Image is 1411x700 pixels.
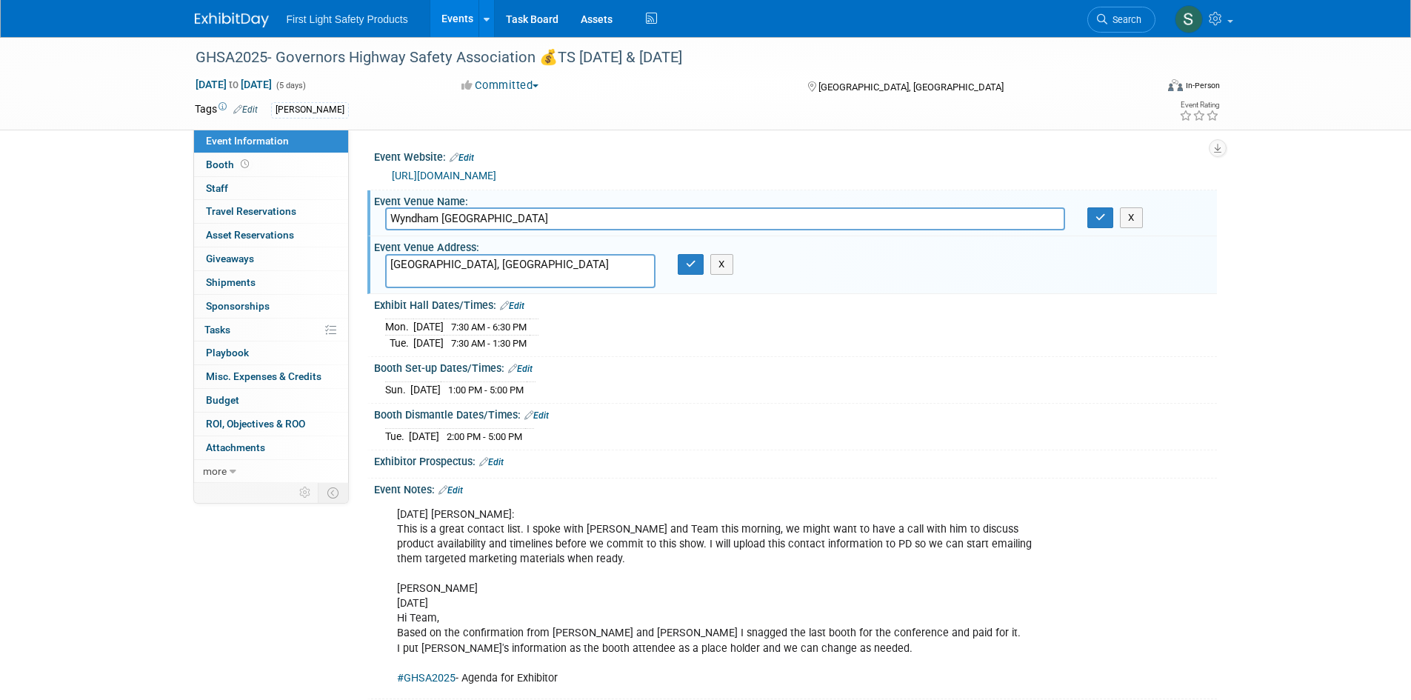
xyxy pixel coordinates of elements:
div: Event Notes: [374,479,1217,498]
button: X [710,254,733,275]
div: Exhibitor Prospectus: [374,450,1217,470]
a: Edit [479,457,504,467]
a: Search [1087,7,1155,33]
span: 2:00 PM - 5:00 PM [447,431,522,442]
span: 1:00 PM - 5:00 PM [448,384,524,396]
span: [GEOGRAPHIC_DATA], [GEOGRAPHIC_DATA] [818,81,1004,93]
span: First Light Safety Products [287,13,408,25]
span: more [203,465,227,477]
a: Sponsorships [194,295,348,318]
td: [DATE] [410,382,441,398]
a: Edit [524,410,549,421]
span: [DATE] [DATE] [195,78,273,91]
div: Event Rating [1179,101,1219,109]
div: Event Website: [374,146,1217,165]
div: [DATE] [PERSON_NAME]: This is a great contact list. I spoke with [PERSON_NAME] and Team this morn... [387,500,1054,693]
a: ROI, Objectives & ROO [194,413,348,436]
span: to [227,79,241,90]
span: Shipments [206,276,256,288]
td: Tue. [385,336,413,351]
td: [DATE] [413,319,444,336]
a: Staff [194,177,348,200]
td: [DATE] [413,336,444,351]
a: Giveaways [194,247,348,270]
td: Tue. [385,429,409,444]
div: Booth Dismantle Dates/Times: [374,404,1217,423]
span: Booth [206,159,252,170]
a: Travel Reservations [194,200,348,223]
span: Misc. Expenses & Credits [206,370,321,382]
span: 7:30 AM - 1:30 PM [451,338,527,349]
div: Exhibit Hall Dates/Times: [374,294,1217,313]
img: ExhibitDay [195,13,269,27]
td: Tags [195,101,258,119]
a: Shipments [194,271,348,294]
img: Steph Willemsen [1175,5,1203,33]
a: Playbook [194,341,348,364]
span: Attachments [206,441,265,453]
a: Edit [438,485,463,496]
a: #GHSA2025 [397,672,456,684]
td: Mon. [385,319,413,336]
div: GHSA2025- Governors Highway Safety Association 💰TS [DATE] & [DATE] [190,44,1133,71]
span: Staff [206,182,228,194]
a: Attachments [194,436,348,459]
div: Event Venue Name: [374,190,1217,209]
div: Booth Set-up Dates/Times: [374,357,1217,376]
span: Playbook [206,347,249,359]
button: X [1120,207,1143,228]
td: Sun. [385,382,410,398]
span: (5 days) [275,81,306,90]
span: Search [1107,14,1141,25]
a: more [194,460,348,483]
a: Tasks [194,319,348,341]
span: Event Information [206,135,289,147]
span: Tasks [204,324,230,336]
a: [URL][DOMAIN_NAME] [392,170,496,181]
div: Event Venue Address: [374,236,1217,255]
a: Misc. Expenses & Credits [194,365,348,388]
div: In-Person [1185,80,1220,91]
td: [DATE] [409,429,439,444]
td: Personalize Event Tab Strip [293,483,318,502]
a: Edit [233,104,258,115]
a: Event Information [194,130,348,153]
span: ROI, Objectives & ROO [206,418,305,430]
img: Format-Inperson.png [1168,79,1183,91]
span: Asset Reservations [206,229,294,241]
a: Asset Reservations [194,224,348,247]
a: Edit [500,301,524,311]
button: Committed [456,78,544,93]
a: Budget [194,389,348,412]
span: Budget [206,394,239,406]
span: Booth not reserved yet [238,159,252,170]
div: Event Format [1068,77,1221,99]
span: Travel Reservations [206,205,296,217]
td: Toggle Event Tabs [318,483,348,502]
span: 7:30 AM - 6:30 PM [451,321,527,333]
div: [PERSON_NAME] [271,102,349,118]
a: Edit [508,364,533,374]
span: Giveaways [206,253,254,264]
a: Edit [450,153,474,163]
a: Booth [194,153,348,176]
span: Sponsorships [206,300,270,312]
